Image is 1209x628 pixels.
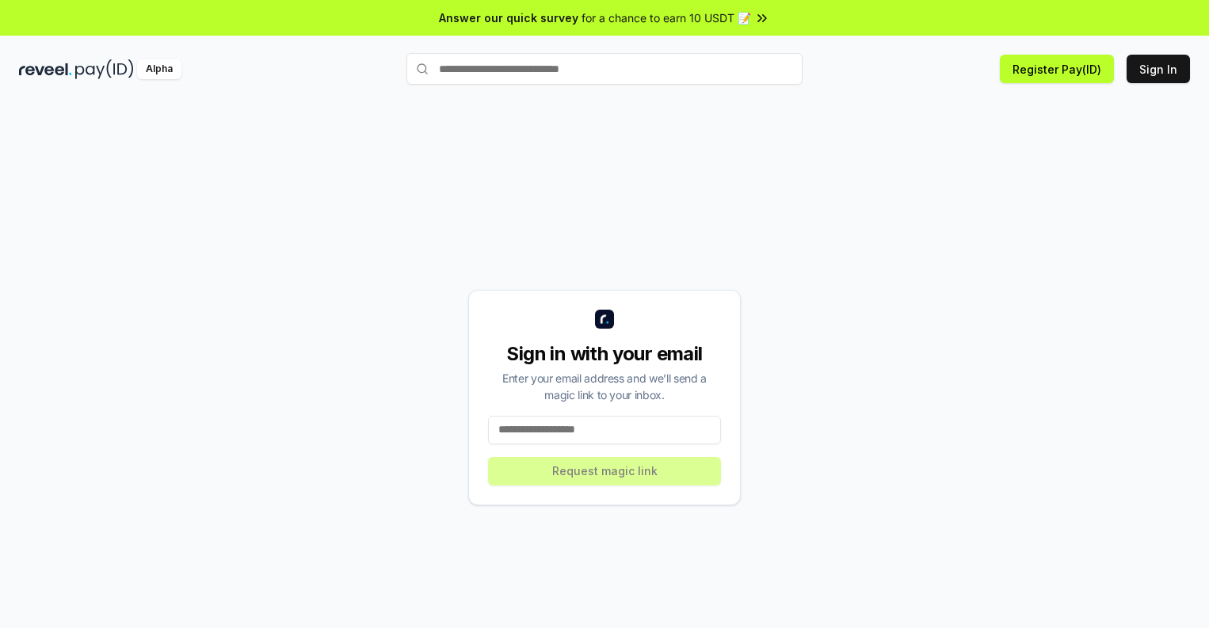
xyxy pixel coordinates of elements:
div: Enter your email address and we’ll send a magic link to your inbox. [488,370,721,403]
div: Alpha [137,59,181,79]
button: Register Pay(ID) [1000,55,1114,83]
button: Sign In [1127,55,1190,83]
img: reveel_dark [19,59,72,79]
img: logo_small [595,310,614,329]
span: Answer our quick survey [439,10,578,26]
img: pay_id [75,59,134,79]
span: for a chance to earn 10 USDT 📝 [582,10,751,26]
div: Sign in with your email [488,341,721,367]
